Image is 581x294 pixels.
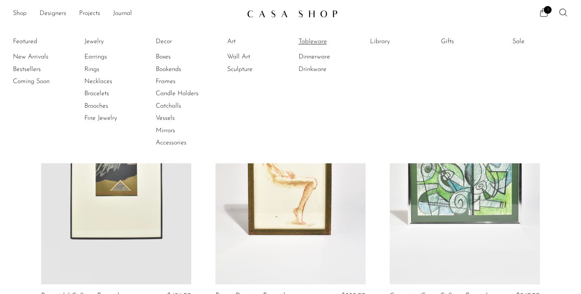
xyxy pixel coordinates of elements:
a: Projects [79,8,100,19]
ul: Art [227,35,288,75]
ul: Decor [156,35,216,149]
ul: Sale [512,35,573,51]
a: Rings [84,65,145,74]
a: Earrings [84,52,145,61]
ul: Tableware [299,35,359,75]
a: Bracelets [84,89,145,98]
a: Tableware [299,37,359,46]
a: Sale [512,37,573,46]
a: Wall Art [227,52,288,61]
a: Sculpture [227,65,288,74]
a: Catchalls [156,102,216,111]
a: Art [227,37,288,46]
a: Jewelry [84,37,145,46]
ul: Jewelry [84,35,145,125]
a: Accessories [156,138,216,147]
ul: Featured [13,51,73,88]
a: New Arrivals [13,52,73,61]
a: Candle Holders [156,89,216,98]
a: Boxes [156,52,216,61]
a: Fine Jewelry [84,114,145,123]
a: Decor [156,37,216,46]
a: Drinkware [299,65,359,74]
nav: Desktop navigation [13,7,240,21]
a: Library [370,37,431,46]
a: Necklaces [84,77,145,86]
a: Vessels [156,114,216,123]
a: Frames [156,77,216,86]
ul: Gifts [441,35,502,51]
a: Mirrors [156,126,216,135]
a: Bookends [156,65,216,74]
a: Gifts [441,37,502,46]
a: Shop [13,8,27,19]
a: Dinnerware [299,52,359,61]
a: Journal [113,8,132,19]
a: Bestsellers [13,65,73,74]
ul: NEW HEADER MENU [13,7,240,21]
span: 1 [544,6,552,14]
a: Designers [40,8,66,19]
a: Coming Soon [13,77,73,86]
a: Brooches [84,102,145,111]
ul: Library [370,35,431,51]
